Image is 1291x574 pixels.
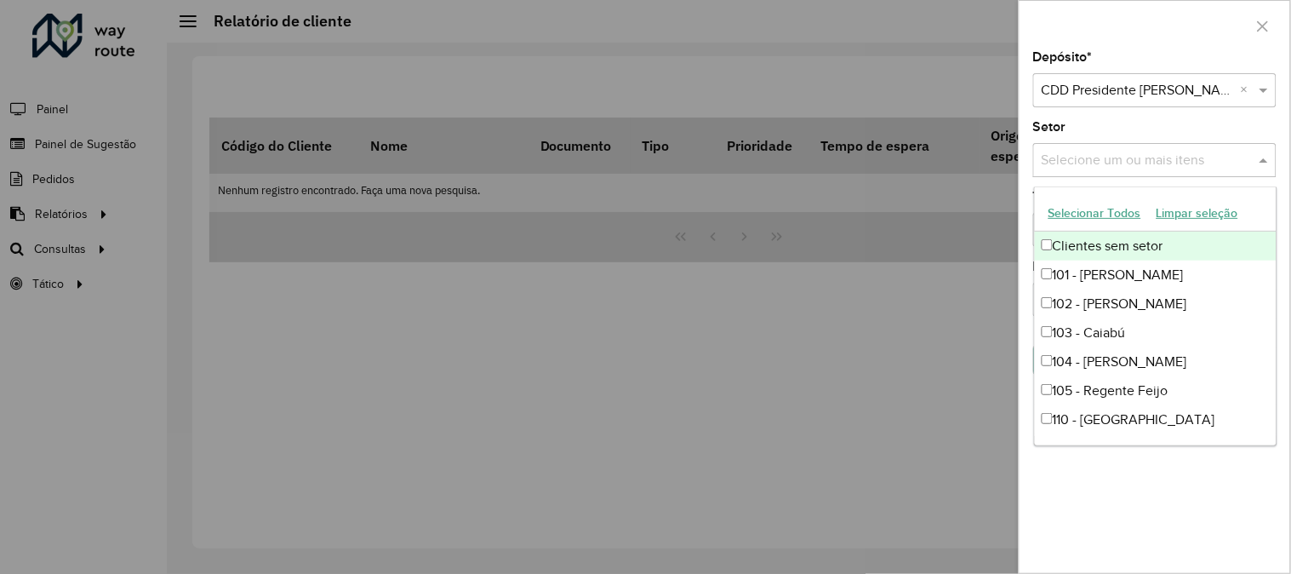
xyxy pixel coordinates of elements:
[1241,80,1255,100] span: Clear all
[1035,347,1277,376] div: 104 - [PERSON_NAME]
[1033,117,1066,137] label: Setor
[1041,200,1149,227] button: Selecionar Todos
[1033,47,1093,67] label: Depósito
[1033,187,1122,207] label: Tipo de cliente
[1035,261,1277,290] div: 101 - [PERSON_NAME]
[1035,319,1277,347] div: 103 - Caiabú
[1034,187,1277,446] ng-dropdown-panel: Options list
[1035,376,1277,405] div: 105 - Regente Feijo
[1035,405,1277,434] div: 110 - [GEOGRAPHIC_DATA]
[1035,290,1277,319] div: 102 - [PERSON_NAME]
[1035,232,1277,261] div: Clientes sem setor
[1149,200,1246,227] button: Limpar seleção
[1035,434,1277,463] div: 111 - Boa esperança Doeste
